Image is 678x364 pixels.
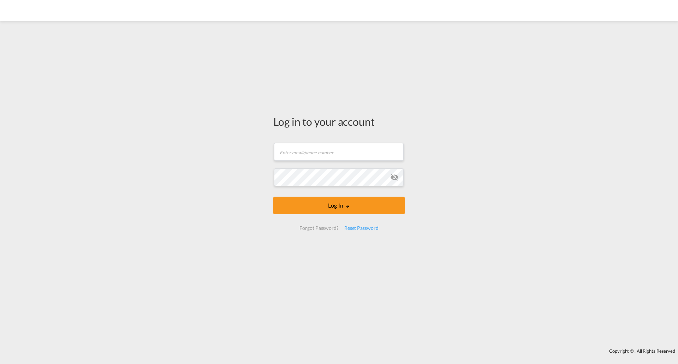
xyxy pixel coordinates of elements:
[341,222,381,234] div: Reset Password
[274,143,404,161] input: Enter email/phone number
[273,114,405,129] div: Log in to your account
[390,173,399,181] md-icon: icon-eye-off
[273,197,405,214] button: LOGIN
[297,222,341,234] div: Forgot Password?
